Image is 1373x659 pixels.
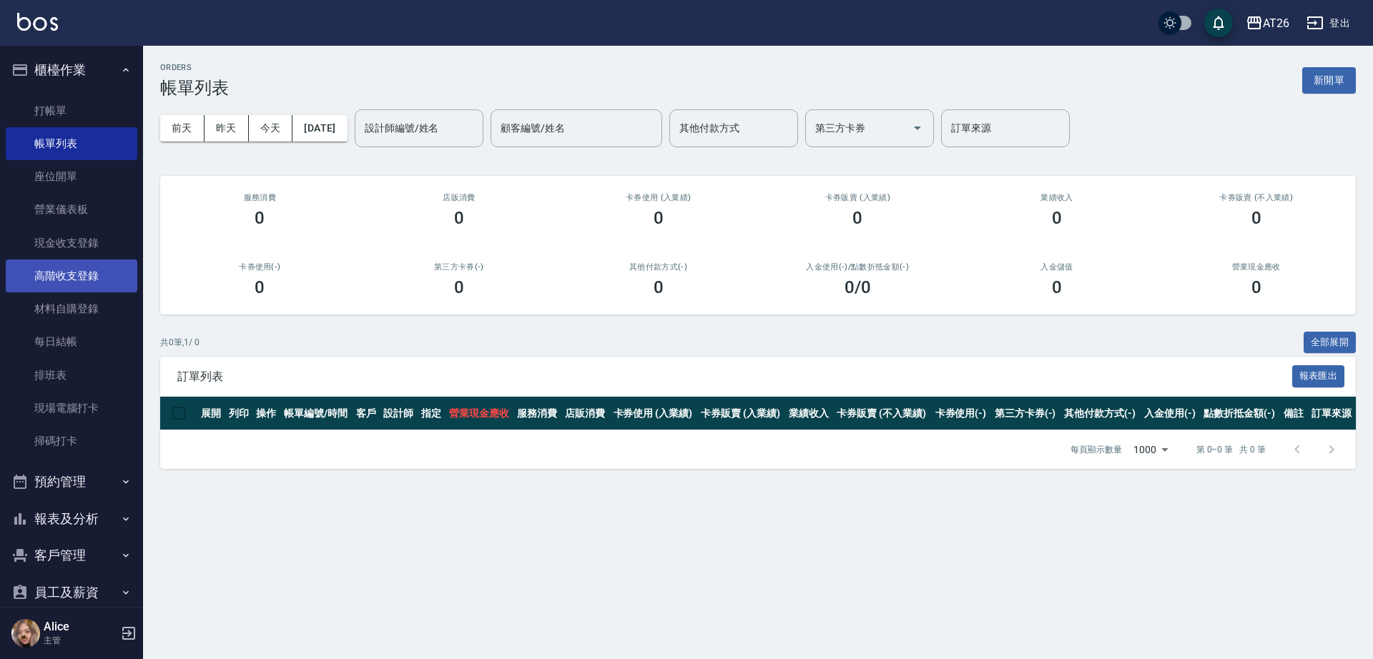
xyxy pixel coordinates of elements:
a: 現場電腦打卡 [6,392,137,425]
button: [DATE] [292,115,347,142]
h2: 業績收入 [975,193,1140,202]
th: 點數折抵金額(-) [1200,397,1280,430]
p: 第 0–0 筆 共 0 筆 [1196,443,1266,456]
h3: 0 [255,208,265,228]
a: 營業儀表板 [6,193,137,226]
button: 前天 [160,115,205,142]
h3: 0 [255,277,265,297]
th: 業績收入 [785,397,833,430]
th: 列印 [225,397,253,430]
a: 帳單列表 [6,127,137,160]
button: 櫃檯作業 [6,51,137,89]
button: 客戶管理 [6,537,137,574]
button: 員工及薪資 [6,574,137,611]
h3: 0 [852,208,862,228]
button: 預約管理 [6,463,137,500]
button: 報表及分析 [6,500,137,537]
a: 材料自購登錄 [6,292,137,325]
th: 其他付款方式(-) [1060,397,1141,430]
th: 卡券販賣 (入業績) [697,397,785,430]
th: 服務消費 [513,397,561,430]
th: 客戶 [353,397,380,430]
h2: 卡券使用(-) [177,262,343,272]
img: Person [11,619,40,648]
button: 登出 [1301,10,1356,36]
button: 報表匯出 [1292,365,1345,387]
h3: 0 [454,208,464,228]
th: 操作 [252,397,280,430]
h3: 服務消費 [177,193,343,202]
div: AT26 [1263,14,1289,32]
h3: 0 [1251,277,1261,297]
h3: 0 [654,208,664,228]
th: 設計師 [380,397,418,430]
h2: 入金使用(-) /點數折抵金額(-) [775,262,940,272]
button: Open [906,117,929,139]
a: 掃碼打卡 [6,425,137,457]
p: 共 0 筆, 1 / 0 [160,336,200,349]
h2: 其他付款方式(-) [576,262,741,272]
a: 打帳單 [6,94,137,127]
div: 1000 [1128,430,1173,469]
h3: 帳單列表 [160,78,229,98]
h3: 0 /0 [845,277,871,297]
button: 今天 [249,115,293,142]
p: 每頁顯示數量 [1071,443,1122,456]
p: 主管 [44,634,117,647]
h3: 0 [1052,277,1062,297]
th: 訂單來源 [1308,397,1356,430]
th: 指定 [418,397,446,430]
img: Logo [17,13,58,31]
a: 現金收支登錄 [6,227,137,259]
th: 展開 [197,397,225,430]
h2: 入金儲值 [975,262,1140,272]
h2: 店販消費 [377,193,542,202]
th: 卡券使用 (入業績) [610,397,698,430]
h2: 營業現金應收 [1173,262,1339,272]
h3: 0 [1251,208,1261,228]
th: 店販消費 [561,397,609,430]
button: AT26 [1240,9,1295,38]
a: 新開單 [1302,73,1356,86]
span: 訂單列表 [177,370,1292,384]
th: 第三方卡券(-) [991,397,1061,430]
h2: 卡券販賣 (入業績) [775,193,940,202]
a: 座位開單 [6,160,137,193]
h3: 0 [454,277,464,297]
button: 昨天 [205,115,249,142]
th: 營業現金應收 [446,397,514,430]
h2: 卡券販賣 (不入業績) [1173,193,1339,202]
button: save [1204,9,1233,37]
th: 入金使用(-) [1141,397,1200,430]
h5: Alice [44,620,117,634]
a: 高階收支登錄 [6,259,137,292]
h3: 0 [1052,208,1062,228]
button: 新開單 [1302,67,1356,94]
a: 排班表 [6,359,137,392]
h3: 0 [654,277,664,297]
th: 帳單編號/時間 [280,397,353,430]
a: 報表匯出 [1292,369,1345,382]
button: 全部展開 [1304,332,1357,354]
th: 卡券販賣 (不入業績) [833,397,931,430]
h2: 第三方卡券(-) [377,262,542,272]
th: 卡券使用(-) [932,397,991,430]
a: 每日結帳 [6,325,137,358]
h2: 卡券使用 (入業績) [576,193,741,202]
h2: ORDERS [160,63,229,72]
th: 備註 [1280,397,1308,430]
